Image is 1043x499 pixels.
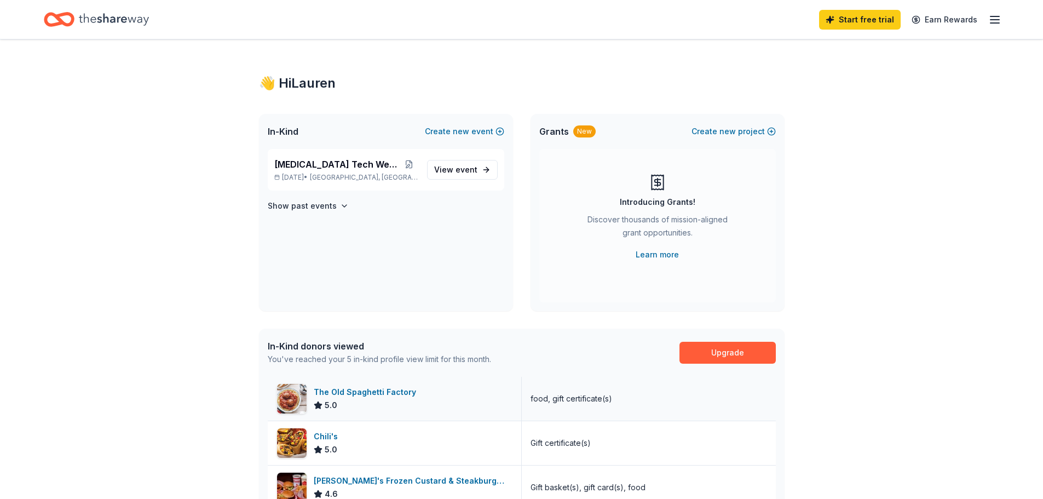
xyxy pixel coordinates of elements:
div: Discover thousands of mission-aligned grant opportunities. [583,213,732,244]
div: New [573,125,596,137]
h4: Show past events [268,199,337,213]
div: food, gift certificate(s) [531,392,612,405]
span: [GEOGRAPHIC_DATA], [GEOGRAPHIC_DATA] [310,173,418,182]
div: Gift basket(s), gift card(s), food [531,481,646,494]
span: View [434,163,477,176]
span: [MEDICAL_DATA] Tech Week 2025 [274,158,400,171]
div: 👋 Hi Lauren [259,74,785,92]
span: 5.0 [325,399,337,412]
span: new [453,125,469,138]
span: new [719,125,736,138]
div: The Old Spaghetti Factory [314,386,420,399]
a: Learn more [636,248,679,261]
a: Upgrade [679,342,776,364]
button: Createnewproject [692,125,776,138]
div: In-Kind donors viewed [268,340,491,353]
a: Start free trial [819,10,901,30]
span: Grants [539,125,569,138]
img: Image for The Old Spaghetti Factory [277,384,307,414]
div: Gift certificate(s) [531,437,591,450]
span: In-Kind [268,125,298,138]
p: [DATE] • [274,173,418,182]
a: Home [44,7,149,32]
span: 5.0 [325,443,337,456]
div: Chili's [314,430,342,443]
a: Earn Rewards [905,10,984,30]
span: event [456,165,477,174]
button: Show past events [268,199,349,213]
img: Image for Chili's [277,428,307,458]
a: View event [427,160,498,180]
div: [PERSON_NAME]'s Frozen Custard & Steakburgers [314,474,512,487]
div: You've reached your 5 in-kind profile view limit for this month. [268,353,491,366]
div: Introducing Grants! [620,196,695,209]
button: Createnewevent [425,125,504,138]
